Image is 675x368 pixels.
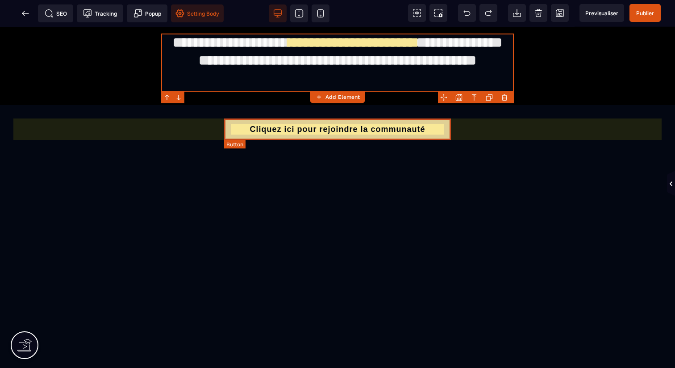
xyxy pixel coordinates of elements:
[175,9,219,18] span: Setting Body
[83,9,117,18] span: Tracking
[585,10,618,17] span: Previsualiser
[636,10,654,17] span: Publier
[408,4,426,22] span: View components
[579,4,624,22] span: Preview
[310,91,365,103] button: Add Element
[429,4,447,22] span: Screenshot
[224,92,451,113] button: Cliquez ici pour rejoindre la communauté
[45,9,67,18] span: SEO
[133,9,161,18] span: Popup
[325,94,360,100] strong: Add Element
